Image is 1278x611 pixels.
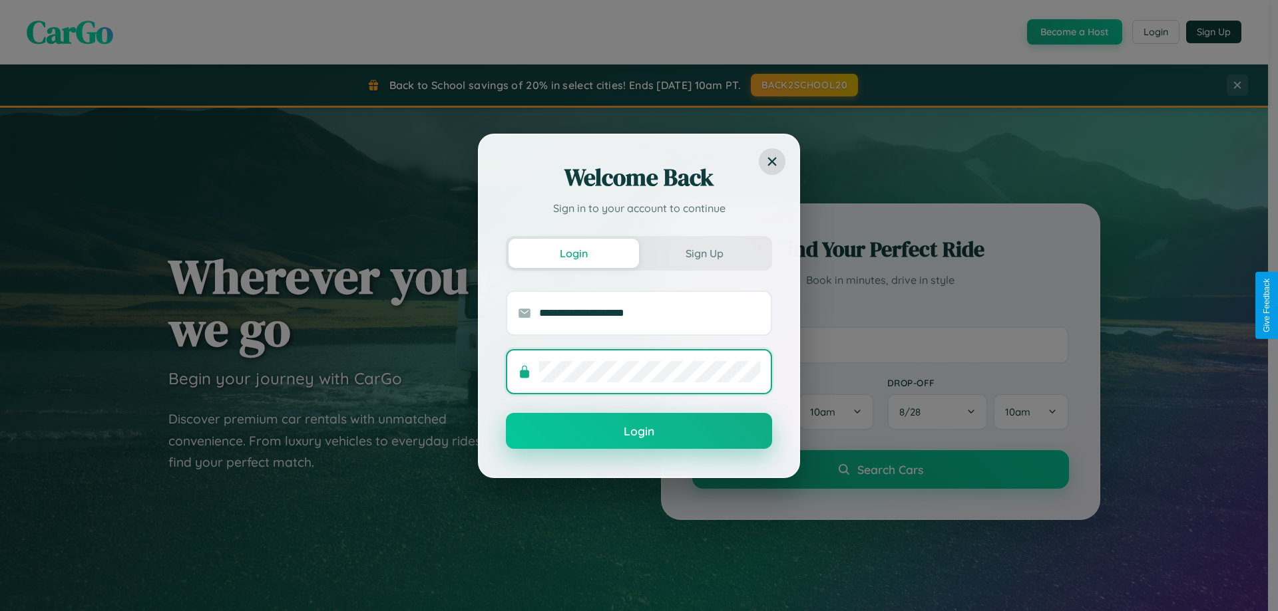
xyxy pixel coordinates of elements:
[639,239,769,268] button: Sign Up
[506,162,772,193] h2: Welcome Back
[506,200,772,216] p: Sign in to your account to continue
[1262,279,1271,332] div: Give Feedback
[509,239,639,268] button: Login
[506,413,772,449] button: Login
